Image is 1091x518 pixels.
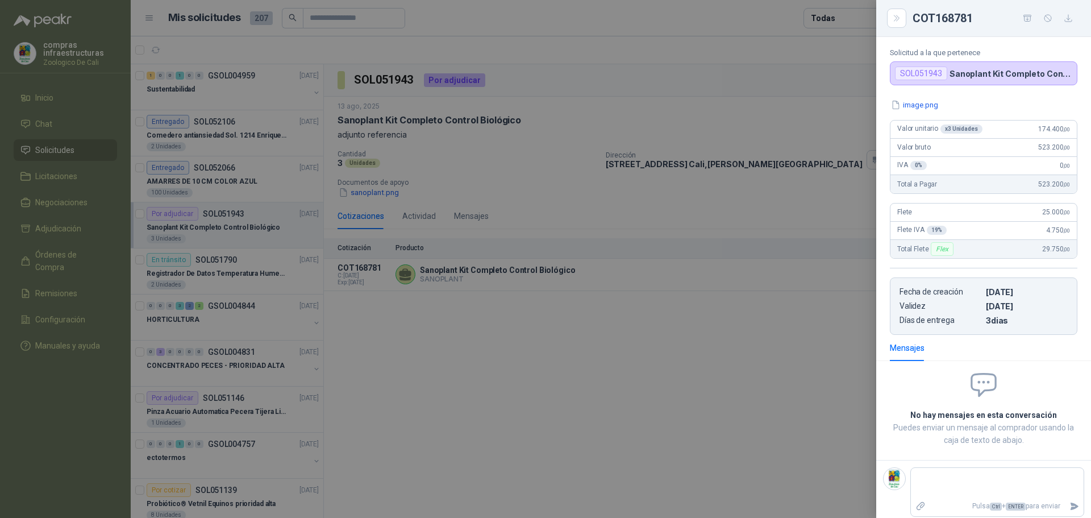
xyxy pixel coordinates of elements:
span: Total a Pagar [897,180,937,188]
p: Fecha de creación [900,287,981,297]
h2: No hay mensajes en esta conversación [890,409,1077,421]
p: Puedes enviar un mensaje al comprador usando la caja de texto de abajo. [890,421,1077,446]
span: 523.200 [1038,143,1070,151]
div: 19 % [927,226,947,235]
span: Total Flete [897,242,956,256]
p: [DATE] [986,287,1068,297]
span: 4.750 [1046,226,1070,234]
p: Pulsa + para enviar [930,496,1065,516]
span: 523.200 [1038,180,1070,188]
p: Sanoplant Kit Completo Control Biológico [950,69,1072,78]
span: ,00 [1063,144,1070,151]
span: 174.400 [1038,125,1070,133]
span: 0 [1060,161,1070,169]
div: 0 % [910,161,927,170]
span: ,00 [1063,126,1070,132]
span: ,00 [1063,209,1070,216]
span: Valor unitario [897,125,982,134]
button: Close [890,11,903,25]
span: Valor bruto [897,143,930,151]
p: Solicitud a la que pertenece [890,48,1077,57]
span: ,00 [1063,181,1070,188]
p: Validez [900,301,981,311]
span: IVA [897,161,927,170]
p: Días de entrega [900,316,981,325]
span: 29.750 [1042,245,1070,253]
p: [DATE] [986,301,1068,311]
p: 3 dias [986,316,1068,325]
div: COT168781 [913,9,1077,27]
span: ,00 [1063,227,1070,234]
div: SOL051943 [895,67,947,80]
div: Mensajes [890,342,925,354]
button: Enviar [1065,496,1084,516]
div: x 3 Unidades [940,125,982,134]
span: Flete IVA [897,226,947,235]
span: Ctrl [990,503,1002,511]
span: ENTER [1006,503,1026,511]
span: Flete [897,208,912,216]
div: Flex [931,242,953,256]
span: ,00 [1063,246,1070,252]
button: image.png [890,99,939,111]
label: Adjuntar archivos [911,496,930,516]
img: Company Logo [884,468,905,490]
span: ,00 [1063,163,1070,169]
span: 25.000 [1042,208,1070,216]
